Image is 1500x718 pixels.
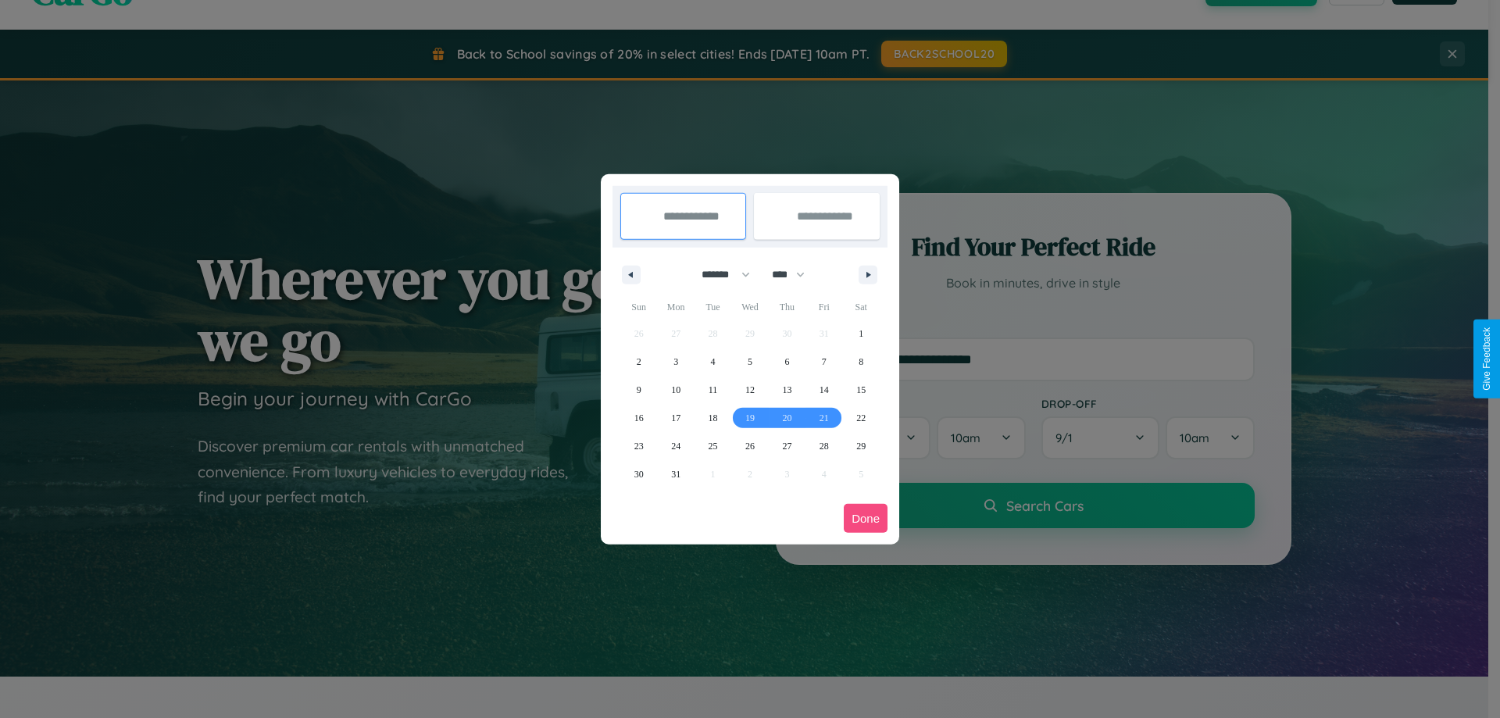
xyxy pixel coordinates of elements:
[620,404,657,432] button: 16
[695,295,731,320] span: Tue
[709,404,718,432] span: 18
[843,376,880,404] button: 15
[805,376,842,404] button: 14
[731,376,768,404] button: 12
[822,348,827,376] span: 7
[805,295,842,320] span: Fri
[657,376,694,404] button: 10
[856,432,866,460] span: 29
[620,376,657,404] button: 9
[769,376,805,404] button: 13
[657,348,694,376] button: 3
[859,348,863,376] span: 8
[805,432,842,460] button: 28
[709,432,718,460] span: 25
[769,432,805,460] button: 27
[748,348,752,376] span: 5
[731,432,768,460] button: 26
[695,404,731,432] button: 18
[782,376,791,404] span: 13
[637,348,641,376] span: 2
[769,348,805,376] button: 6
[620,348,657,376] button: 2
[844,504,887,533] button: Done
[805,404,842,432] button: 21
[634,404,644,432] span: 16
[782,432,791,460] span: 27
[745,376,755,404] span: 12
[745,404,755,432] span: 19
[634,460,644,488] span: 30
[709,376,718,404] span: 11
[782,404,791,432] span: 20
[695,376,731,404] button: 11
[695,348,731,376] button: 4
[1481,327,1492,391] div: Give Feedback
[657,460,694,488] button: 31
[859,320,863,348] span: 1
[820,432,829,460] span: 28
[673,348,678,376] span: 3
[820,376,829,404] span: 14
[843,320,880,348] button: 1
[843,404,880,432] button: 22
[843,432,880,460] button: 29
[731,404,768,432] button: 19
[820,404,829,432] span: 21
[671,376,680,404] span: 10
[843,348,880,376] button: 8
[711,348,716,376] span: 4
[731,295,768,320] span: Wed
[805,348,842,376] button: 7
[671,432,680,460] span: 24
[695,432,731,460] button: 25
[657,295,694,320] span: Mon
[637,376,641,404] span: 9
[731,348,768,376] button: 5
[620,460,657,488] button: 30
[620,432,657,460] button: 23
[769,404,805,432] button: 20
[671,460,680,488] span: 31
[769,295,805,320] span: Thu
[745,432,755,460] span: 26
[843,295,880,320] span: Sat
[856,376,866,404] span: 15
[784,348,789,376] span: 6
[657,432,694,460] button: 24
[657,404,694,432] button: 17
[856,404,866,432] span: 22
[671,404,680,432] span: 17
[620,295,657,320] span: Sun
[634,432,644,460] span: 23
